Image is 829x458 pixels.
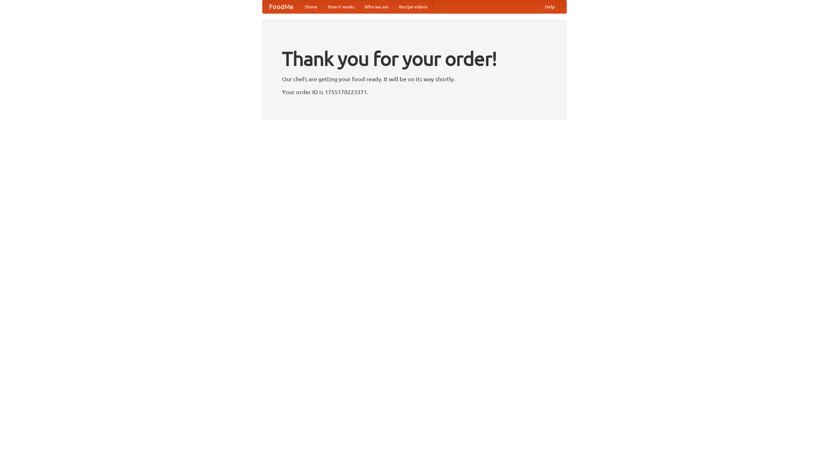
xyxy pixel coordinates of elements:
p: Our chefs are getting your food ready. It will be on its way shortly. [282,74,547,84]
a: How it works [323,0,359,13]
a: FoodMe [263,0,300,13]
a: Help [540,0,560,13]
a: Who we are [359,0,394,13]
p: Your order ID is 1755170223371. [282,87,547,97]
a: Home [300,0,323,13]
h1: Thank you for your order! [282,43,547,74]
a: Recipe videos [394,0,433,13]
